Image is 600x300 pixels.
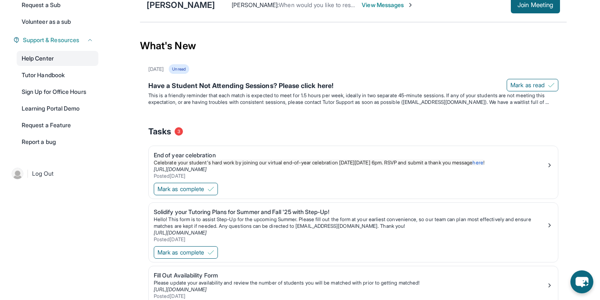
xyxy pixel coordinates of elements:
p: Hello! This form is to assist Step-Up for the upcoming Summer. Please fill out the form at your e... [154,216,546,229]
span: Mark as complete [157,248,204,257]
button: chat-button [570,270,593,293]
a: [URL][DOMAIN_NAME] [154,286,207,292]
span: | [27,169,29,179]
div: Posted [DATE] [154,293,546,300]
div: What's New [140,28,567,64]
div: Posted [DATE] [154,236,546,243]
p: This is a friendly reminder that each match is expected to meet for 1.5 hours per week, ideally i... [148,92,558,106]
div: Posted [DATE] [154,173,546,179]
div: Fill Out Availability Form [154,271,546,280]
div: End of year celebration [154,151,546,159]
button: Mark as complete [154,246,218,259]
div: Solidify your Tutoring Plans for Summer and Fall '25 with Step-Up! [154,208,546,216]
span: Tasks [148,126,171,137]
a: [URL][DOMAIN_NAME] [154,166,207,172]
span: When would you like to reschedule [PERSON_NAME]'s next session? I'm available [DATE] [279,1,515,8]
span: Celebrate your student's hard work by joining our virtual end-of-year celebration [DATE][DATE] 6p... [154,159,472,166]
img: Mark as read [548,82,555,88]
a: |Log Out [8,164,98,183]
a: Sign Up for Office Hours [17,84,98,99]
a: [URL][DOMAIN_NAME] [154,229,207,236]
div: Unread [169,64,189,74]
img: Mark as complete [207,186,214,192]
p: ! [154,159,546,166]
span: Join Meeting [517,3,553,8]
a: Request a Feature [17,118,98,133]
a: Learning Portal Demo [17,101,98,116]
img: Chevron-Right [407,2,414,8]
span: View Messages [362,1,414,9]
span: 3 [175,127,183,136]
a: here [472,159,483,166]
div: Please update your availability and review the number of students you will be matched with prior ... [154,280,546,286]
div: [DATE] [148,66,164,73]
a: Tutor Handbook [17,68,98,83]
a: Report a bug [17,134,98,149]
button: Mark as read [507,79,558,91]
span: Log Out [32,169,54,178]
a: Volunteer as a sub [17,14,98,29]
button: Support & Resources [20,36,93,44]
a: Solidify your Tutoring Plans for Summer and Fall '25 with Step-Up!Hello! This form is to assist S... [149,203,558,245]
div: Have a Student Not Attending Sessions? Please click here! [148,81,558,92]
span: [PERSON_NAME] : [232,1,279,8]
a: Help Center [17,51,98,66]
button: Mark as complete [154,183,218,195]
img: user-img [12,168,23,179]
img: Mark as complete [207,249,214,256]
span: Support & Resources [23,36,79,44]
span: Mark as complete [157,185,204,193]
a: End of year celebrationCelebrate your student's hard work by joining our virtual end-of-year cele... [149,146,558,181]
span: Mark as read [510,81,545,89]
